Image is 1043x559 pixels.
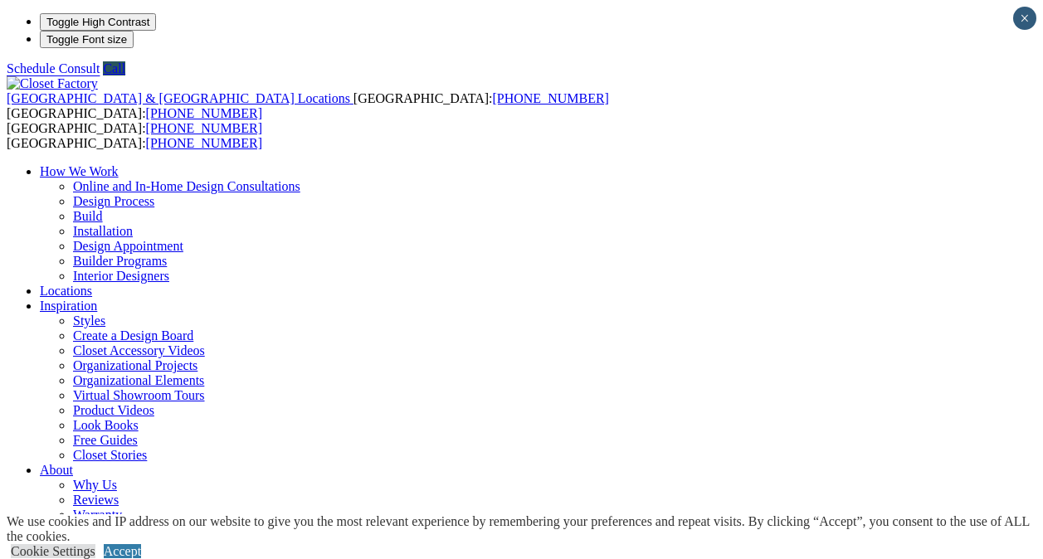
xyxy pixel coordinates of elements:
a: Create a Design Board [73,328,193,343]
a: Cookie Settings [11,544,95,558]
a: Product Videos [73,403,154,417]
a: Why Us [73,478,117,492]
a: Call [103,61,125,75]
span: [GEOGRAPHIC_DATA]: [GEOGRAPHIC_DATA]: [7,121,262,150]
a: About [40,463,73,477]
span: [GEOGRAPHIC_DATA]: [GEOGRAPHIC_DATA]: [7,91,609,120]
a: How We Work [40,164,119,178]
a: Inspiration [40,299,97,313]
span: Toggle High Contrast [46,16,149,28]
a: [PHONE_NUMBER] [146,106,262,120]
a: Design Process [73,194,154,208]
span: Toggle Font size [46,33,127,46]
a: Design Appointment [73,239,183,253]
a: Look Books [73,418,139,432]
a: Free Guides [73,433,138,447]
a: [PHONE_NUMBER] [146,136,262,150]
a: Closet Accessory Videos [73,343,205,357]
a: Closet Stories [73,448,147,462]
button: Toggle High Contrast [40,13,156,31]
a: Virtual Showroom Tours [73,388,205,402]
a: Schedule Consult [7,61,100,75]
a: [PHONE_NUMBER] [492,91,608,105]
a: Interior Designers [73,269,169,283]
a: [GEOGRAPHIC_DATA] & [GEOGRAPHIC_DATA] Locations [7,91,353,105]
div: We use cookies and IP address on our website to give you the most relevant experience by remember... [7,514,1043,544]
a: Reviews [73,493,119,507]
a: Organizational Projects [73,358,197,372]
a: Builder Programs [73,254,167,268]
a: Online and In-Home Design Consultations [73,179,300,193]
a: Locations [40,284,92,298]
a: Installation [73,224,133,238]
button: Close [1013,7,1036,30]
img: Closet Factory [7,76,98,91]
button: Toggle Font size [40,31,134,48]
a: Organizational Elements [73,373,204,387]
a: Accept [104,544,141,558]
a: [PHONE_NUMBER] [146,121,262,135]
a: Styles [73,314,105,328]
span: [GEOGRAPHIC_DATA] & [GEOGRAPHIC_DATA] Locations [7,91,350,105]
a: Build [73,209,103,223]
a: Warranty [73,508,122,522]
